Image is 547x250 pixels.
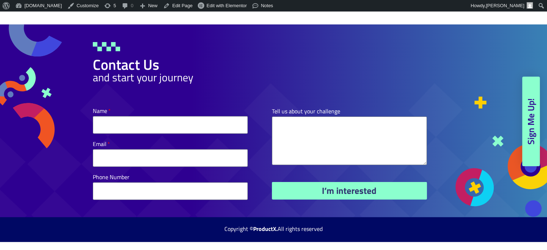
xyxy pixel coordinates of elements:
[93,174,129,182] label: Phone Number
[93,108,427,200] form: Contact Form
[272,182,427,200] button: I’m interested
[322,186,377,195] span: I’m interested
[522,77,540,166] a: Sign Me Up!
[486,3,524,8] span: [PERSON_NAME]
[527,98,535,145] span: Sign Me Up!
[93,58,427,72] h2: Contact Us
[69,224,479,233] p: Copyright © All rights reserved
[206,3,247,8] span: Edit with Elementor
[93,108,111,116] label: Name
[93,72,427,83] h3: and start your journey
[253,224,278,233] strong: ProductX.
[272,108,340,117] label: Tell us about your challenge
[93,141,110,149] label: Email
